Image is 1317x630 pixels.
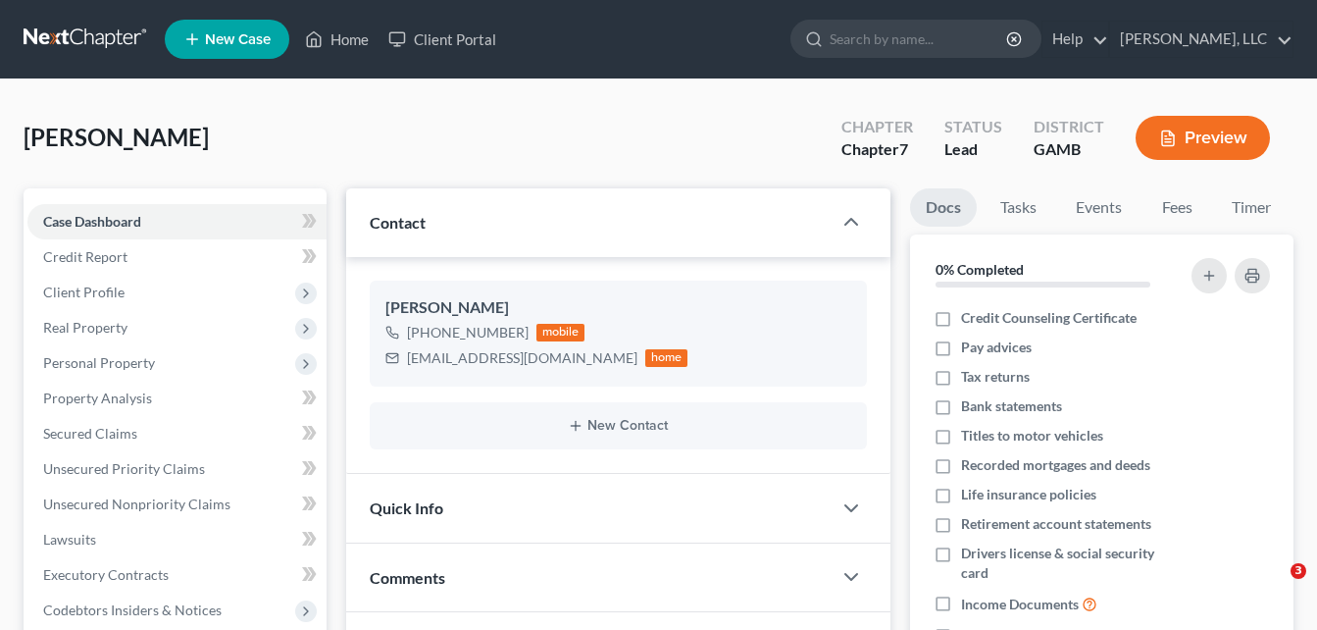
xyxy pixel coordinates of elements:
a: Tasks [985,188,1052,227]
span: Tax returns [961,367,1030,387]
button: New Contact [385,418,851,434]
a: Home [295,22,379,57]
span: Titles to motor vehicles [961,426,1103,446]
div: Lead [944,138,1002,161]
span: Executory Contracts [43,566,169,583]
iframe: Intercom live chat [1250,563,1297,610]
div: mobile [536,324,585,341]
span: Case Dashboard [43,213,141,230]
div: home [645,349,688,367]
div: Chapter [841,116,913,138]
span: Credit Counseling Certificate [961,308,1137,328]
span: Credit Report [43,248,127,265]
div: [PERSON_NAME] [385,296,851,320]
a: Client Portal [379,22,506,57]
span: Life insurance policies [961,485,1096,504]
span: Comments [370,568,445,587]
a: Lawsuits [27,522,327,557]
span: Unsecured Priority Claims [43,460,205,477]
a: Unsecured Nonpriority Claims [27,487,327,522]
span: New Case [205,32,271,47]
span: Pay advices [961,338,1032,357]
button: Preview [1136,116,1270,160]
a: Executory Contracts [27,557,327,593]
div: [EMAIL_ADDRESS][DOMAIN_NAME] [407,348,637,368]
span: Drivers license & social security card [961,544,1181,583]
div: GAMB [1034,138,1104,161]
strong: 0% Completed [936,261,1024,278]
span: Bank statements [961,396,1062,416]
span: Contact [370,213,426,232]
span: Retirement account statements [961,514,1151,534]
a: Fees [1145,188,1208,227]
span: Client Profile [43,284,125,300]
span: Income Documents [961,595,1079,614]
span: Unsecured Nonpriority Claims [43,496,230,512]
span: Personal Property [43,354,155,371]
span: Real Property [43,319,127,336]
a: Timer [1216,188,1287,227]
a: Secured Claims [27,416,327,451]
div: [PHONE_NUMBER] [407,323,529,342]
span: 3 [1291,563,1306,579]
span: Lawsuits [43,531,96,548]
a: Docs [910,188,977,227]
a: Help [1042,22,1108,57]
span: Recorded mortgages and deeds [961,455,1150,475]
span: Quick Info [370,499,443,517]
a: Property Analysis [27,381,327,416]
div: District [1034,116,1104,138]
a: Case Dashboard [27,204,327,239]
span: 7 [899,139,908,158]
a: Credit Report [27,239,327,275]
a: Unsecured Priority Claims [27,451,327,487]
span: Property Analysis [43,390,152,406]
span: Codebtors Insiders & Notices [43,602,222,618]
div: Status [944,116,1002,138]
a: [PERSON_NAME], LLC [1110,22,1292,57]
input: Search by name... [830,21,1009,57]
span: [PERSON_NAME] [24,123,209,151]
span: Secured Claims [43,425,137,442]
div: Chapter [841,138,913,161]
a: Events [1060,188,1138,227]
